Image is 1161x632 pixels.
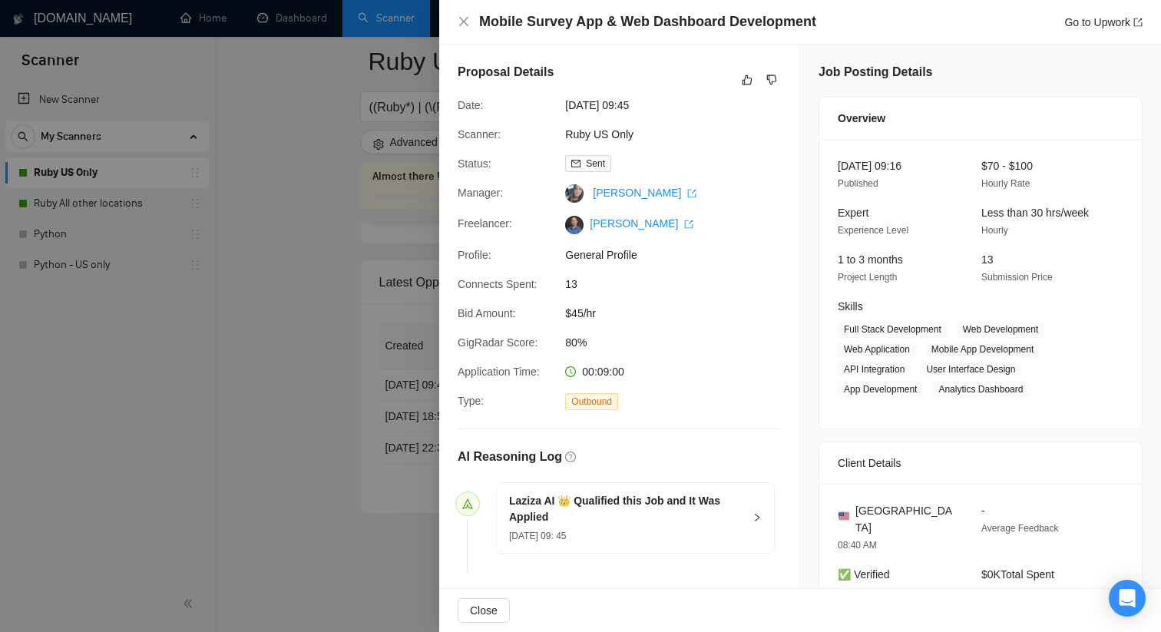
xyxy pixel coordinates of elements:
span: App Development [838,381,923,398]
span: mail [571,159,580,168]
img: c1Q7O-tEjht1dvy7r9Ak-GVeSkF-dZh6vVrk_n-S5-bm6IeD8nsUNf9C7zEX2ii3qL [565,216,584,234]
span: Expert [838,207,868,219]
span: [DATE] 09:45 [565,97,795,114]
span: Freelancer: [458,217,512,230]
span: right [752,513,762,522]
span: Skills [838,300,863,313]
span: [DATE] 09: 45 [509,531,566,541]
span: 08:40 AM [838,540,877,551]
span: Analytics Dashboard [932,381,1029,398]
span: Sent [586,158,605,169]
span: 13 [981,253,994,266]
span: 13 [565,276,795,293]
span: GigRadar Score: [458,336,537,349]
span: export [1133,18,1143,27]
span: Average Feedback [981,523,1059,534]
span: $0K Total Spent [981,568,1054,581]
span: Published [838,178,878,189]
span: Overview [838,110,885,127]
span: [DATE] 09:16 [838,160,901,172]
span: $70 - $100 [981,160,1033,172]
span: Less than 30 hrs/week [981,207,1089,219]
span: Payment Verification [838,587,921,597]
span: Web Development [957,321,1045,338]
img: 🇺🇸 [838,511,849,521]
span: Manager: [458,187,503,199]
span: Date: [458,99,483,111]
span: 1 Hires, 0 Active [981,587,1048,597]
span: Scanner: [458,128,501,141]
span: Outbound [565,393,618,410]
span: 1 to 3 months [838,253,903,266]
span: Hourly Rate [981,178,1030,189]
span: Full Stack Development [838,321,948,338]
span: 00:09:00 [582,366,624,378]
span: Project Length [838,272,897,283]
span: ✅ Verified [838,568,890,581]
div: Open Intercom Messenger [1109,580,1146,617]
span: dislike [766,74,777,86]
span: Connects Spent: [458,278,537,290]
h5: AI Reasoning Log [458,448,562,466]
span: Hourly [981,225,1008,236]
h4: Mobile Survey App & Web Dashboard Development [479,12,816,31]
h5: Job Posting Details [819,63,932,81]
span: [GEOGRAPHIC_DATA] [855,502,957,536]
button: dislike [762,71,781,89]
span: Submission Price [981,272,1053,283]
a: [PERSON_NAME] export [593,187,696,199]
span: export [684,220,693,229]
span: API Integration [838,361,911,378]
button: like [738,71,756,89]
span: Mobile App Development [925,341,1040,358]
div: Client Details [838,442,1123,484]
span: close [458,15,470,28]
span: question-circle [565,452,576,462]
span: 80% [565,334,795,351]
span: Web Application [838,341,916,358]
button: Close [458,15,470,28]
span: User Interface Design [920,361,1021,378]
span: - [981,505,985,517]
span: export [687,189,696,198]
span: like [742,74,752,86]
span: Status: [458,157,491,170]
button: Close [458,598,510,623]
a: Go to Upworkexport [1064,16,1143,28]
span: Application Time: [458,366,540,378]
span: Ruby US Only [565,126,795,143]
span: $45/hr [565,305,795,322]
span: clock-circle [565,366,576,377]
a: [PERSON_NAME] export [590,217,693,230]
span: Close [470,602,498,619]
span: Experience Level [838,225,908,236]
span: Profile: [458,249,491,261]
span: Bid Amount: [458,307,516,319]
span: Type: [458,395,484,407]
h5: Laziza AI 👑 Qualified this Job and It Was Applied [509,493,743,525]
h5: Proposal Details [458,63,554,81]
span: send [462,498,473,509]
span: General Profile [565,247,795,263]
